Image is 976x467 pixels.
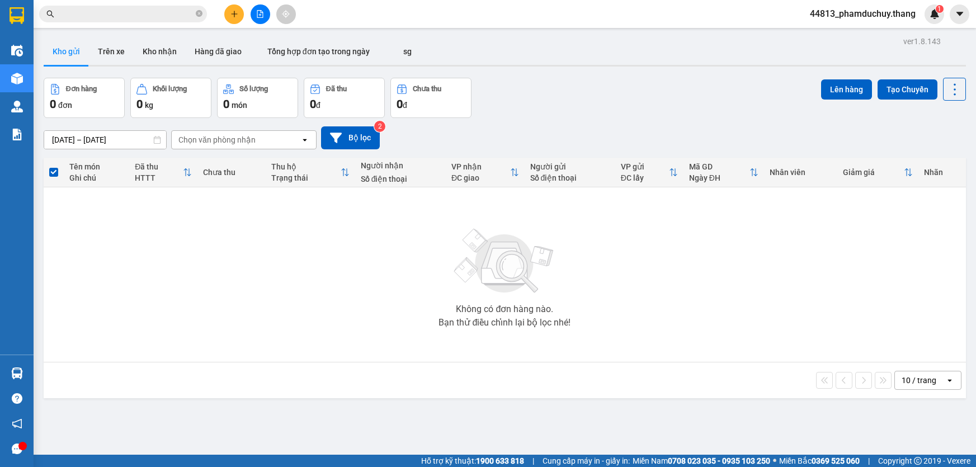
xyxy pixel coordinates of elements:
[153,85,187,93] div: Khối lượng
[361,174,440,183] div: Số điện thoại
[633,455,770,467] span: Miền Nam
[135,162,183,171] div: Đã thu
[266,158,355,187] th: Toggle SortBy
[44,131,166,149] input: Select a date range.
[62,8,194,20] input: Tìm tên, số ĐT hoặc mã đơn
[413,85,441,93] div: Chưa thu
[321,126,380,149] button: Bộ lọc
[837,158,918,187] th: Toggle SortBy
[801,7,925,21] span: 44813_phamduchuy.thang
[532,455,534,467] span: |
[955,9,965,19] span: caret-down
[232,101,247,110] span: món
[223,97,229,111] span: 0
[58,101,72,110] span: đơn
[773,459,776,463] span: ⚪️
[256,10,264,18] span: file-add
[439,318,570,327] div: Bạn thử điều chỉnh lại bộ lọc nhé!
[271,162,340,171] div: Thu hộ
[11,129,23,140] img: solution-icon
[868,455,870,467] span: |
[779,455,860,467] span: Miền Bắc
[403,101,407,110] span: đ
[770,168,832,177] div: Nhân viên
[403,47,412,56] span: sg
[397,97,403,111] span: 0
[543,455,630,467] span: Cung cấp máy in - giấy in:
[217,78,298,118] button: Số lượng0món
[689,162,749,171] div: Mã GD
[812,456,860,465] strong: 0369 525 060
[178,134,256,145] div: Chọn văn phòng nhận
[186,38,251,65] button: Hàng đã giao
[12,393,22,404] span: question-circle
[878,79,937,100] button: Tạo Chuyến
[196,9,202,20] span: close-circle
[10,7,24,24] img: logo-vxr
[476,456,524,465] strong: 1900 633 818
[615,158,683,187] th: Toggle SortBy
[69,162,124,171] div: Tên món
[937,5,941,13] span: 1
[683,158,764,187] th: Toggle SortBy
[930,9,940,19] img: icon-new-feature
[821,79,872,100] button: Lên hàng
[12,418,22,429] span: notification
[456,305,553,314] div: Không có đơn hàng nào.
[196,10,202,17] span: close-circle
[924,168,960,177] div: Nhãn
[11,367,23,379] img: warehouse-icon
[282,10,290,18] span: aim
[11,101,23,112] img: warehouse-icon
[145,101,153,110] span: kg
[134,38,186,65] button: Kho nhận
[843,168,904,177] div: Giảm giá
[12,444,22,454] span: message
[89,38,134,65] button: Trên xe
[530,173,610,182] div: Số điện thoại
[326,85,347,93] div: Đã thu
[936,5,944,13] sup: 1
[203,168,260,177] div: Chưa thu
[129,158,197,187] th: Toggle SortBy
[621,162,669,171] div: VP gửi
[950,4,969,24] button: caret-down
[276,4,296,24] button: aim
[304,78,385,118] button: Đã thu0đ
[44,38,89,65] button: Kho gửi
[69,173,124,182] div: Ghi chú
[300,135,309,144] svg: open
[902,375,936,386] div: 10 / trang
[945,376,954,385] svg: open
[530,162,610,171] div: Người gửi
[130,78,211,118] button: Khối lượng0kg
[135,173,183,182] div: HTTT
[271,173,340,182] div: Trạng thái
[914,457,922,465] span: copyright
[239,85,268,93] div: Số lượng
[446,158,525,187] th: Toggle SortBy
[230,10,238,18] span: plus
[316,101,320,110] span: đ
[11,45,23,56] img: warehouse-icon
[251,4,270,24] button: file-add
[11,73,23,84] img: warehouse-icon
[449,222,560,300] img: svg+xml;base64,PHN2ZyBjbGFzcz0ibGlzdC1wbHVnX19zdmciIHhtbG5zPSJodHRwOi8vd3d3LnczLm9yZy8yMDAwL3N2Zy...
[310,97,316,111] span: 0
[267,47,370,56] span: Tổng hợp đơn tạo trong ngày
[668,456,770,465] strong: 0708 023 035 - 0935 103 250
[421,455,524,467] span: Hỗ trợ kỹ thuật:
[50,97,56,111] span: 0
[44,78,125,118] button: Đơn hàng0đơn
[451,173,510,182] div: ĐC giao
[66,85,97,93] div: Đơn hàng
[689,173,749,182] div: Ngày ĐH
[451,162,510,171] div: VP nhận
[361,161,440,170] div: Người nhận
[903,35,941,48] div: ver 1.8.143
[390,78,472,118] button: Chưa thu0đ
[374,121,385,132] sup: 2
[136,97,143,111] span: 0
[224,4,244,24] button: plus
[621,173,669,182] div: ĐC lấy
